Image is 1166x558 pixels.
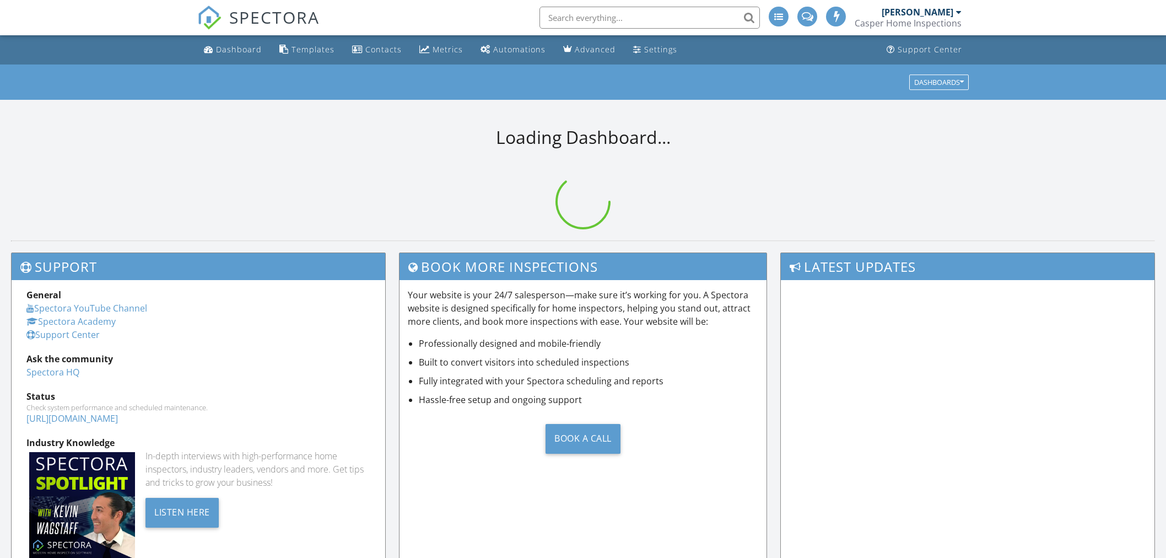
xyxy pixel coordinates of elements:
a: Listen Here [145,506,219,518]
div: Status [26,390,370,403]
div: Book a Call [546,424,620,454]
div: Metrics [433,44,463,55]
div: Contacts [365,44,402,55]
a: Book a Call [408,415,758,462]
li: Fully integrated with your Spectora scheduling and reports [419,374,758,388]
a: Spectora Academy [26,315,116,328]
h3: Latest Updates [781,253,1154,280]
a: Spectora HQ [26,366,79,378]
a: Support Center [882,40,967,60]
h3: Book More Inspections [400,253,766,280]
div: Dashboards [914,78,964,86]
div: Support Center [898,44,962,55]
p: Your website is your 24/7 salesperson—make sure it’s working for you. A Spectora website is desig... [408,288,758,328]
div: Dashboard [216,44,262,55]
a: Metrics [415,40,467,60]
div: Settings [644,44,677,55]
div: In-depth interviews with high-performance home inspectors, industry leaders, vendors and more. Ge... [145,449,370,489]
li: Built to convert visitors into scheduled inspections [419,356,758,369]
li: Hassle-free setup and ongoing support [419,393,758,406]
a: Automations (Basic) [476,40,550,60]
a: SPECTORA [197,15,320,38]
div: Automations [493,44,546,55]
div: Ask the community [26,352,370,366]
a: Dashboard [199,40,266,60]
strong: General [26,289,61,301]
div: Industry Knowledge [26,436,370,449]
a: [URL][DOMAIN_NAME] [26,412,118,425]
div: Listen Here [145,498,219,528]
button: Dashboards [909,74,969,90]
a: Spectora YouTube Channel [26,302,147,314]
img: Spectoraspolightmain [29,452,135,558]
div: Casper Home Inspections [855,18,962,29]
a: Support Center [26,329,100,341]
a: Contacts [348,40,406,60]
a: Advanced [559,40,620,60]
div: Templates [291,44,334,55]
span: SPECTORA [229,6,320,29]
a: Templates [275,40,339,60]
div: [PERSON_NAME] [882,7,953,18]
li: Professionally designed and mobile-friendly [419,337,758,350]
a: Settings [629,40,682,60]
img: The Best Home Inspection Software - Spectora [197,6,222,30]
div: Check system performance and scheduled maintenance. [26,403,370,412]
h3: Support [12,253,385,280]
input: Search everything... [539,7,760,29]
div: Advanced [575,44,616,55]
